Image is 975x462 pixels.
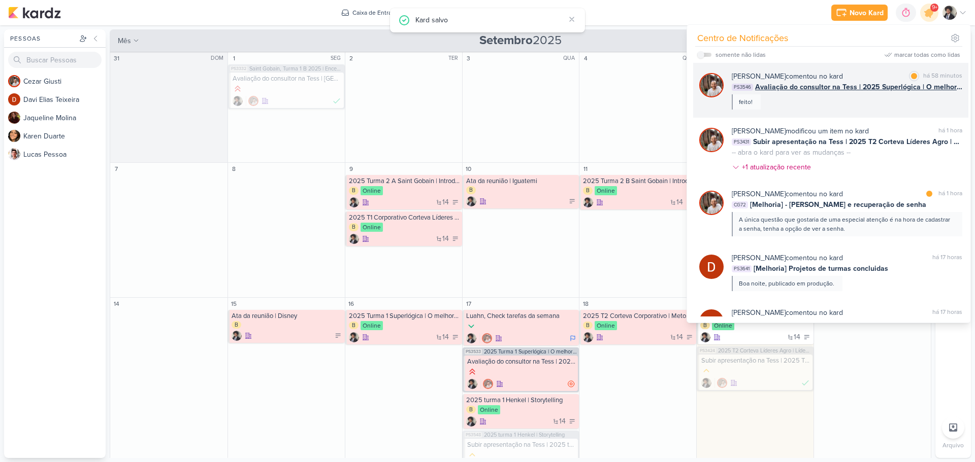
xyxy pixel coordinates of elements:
[232,321,241,329] div: B
[246,96,258,106] div: Colaboradores: Cezar Giusti
[466,186,476,194] div: B
[700,322,710,330] div: B
[346,299,356,309] div: 16
[595,321,617,330] div: Online
[248,96,258,106] img: Cezar Giusti
[8,112,20,124] img: Jaqueline Molina
[232,331,242,341] img: Pedro Luahn Simões
[580,53,591,63] div: 4
[233,84,243,94] div: Prioridade Alta
[676,199,683,206] span: 14
[718,348,811,353] span: 2025 T2 Corteva Líderes Agro | Líder Formador
[466,406,476,414] div: B
[732,253,843,263] div: comentou no kard
[466,416,476,427] img: Pedro Luahn Simões
[8,148,20,160] img: Lucas Pessoa
[349,197,359,207] div: Criador(a): Pedro Luahn Simões
[8,75,20,87] img: Cezar Giusti
[894,50,960,59] div: marcar todas como lidas
[467,441,576,449] div: Subir apresentação na Tess | 2025 turma 1 Henkel | Storytelling
[466,177,577,185] div: Ata da reunião | Iguatemi
[568,380,575,388] div: Em atraso
[349,332,359,342] div: Criador(a): Pedro Luahn Simões
[938,189,962,199] div: há 1 hora
[569,198,576,205] div: A Fazer
[583,312,694,320] div: 2025 T2 Corteva Corporativo | Metodologias Ágeis
[583,322,593,330] div: B
[563,54,578,62] div: QUA
[583,197,593,207] div: Criador(a): Pedro Luahn Simões
[483,379,493,389] img: Cezar Giusti
[732,72,786,81] b: [PERSON_NAME]
[465,349,482,354] span: PS3533
[467,367,477,377] div: Prioridade Alta
[229,164,239,174] div: 8
[484,432,565,438] span: 2025 turma 1 Henkel | Storytelling
[23,149,106,160] div: L u c a s P e s s o a
[932,253,962,263] div: há 17 horas
[732,138,751,146] span: PS3431
[742,162,813,172] div: +1 atualização recente
[699,348,716,353] span: PS3424
[938,126,962,136] div: há 1 hora
[349,322,359,330] div: B
[111,53,121,63] div: 31
[8,52,102,68] input: Buscar Pessoas
[479,32,562,49] span: 2025
[111,299,121,309] div: 14
[478,405,500,414] div: Online
[464,53,474,63] div: 3
[346,164,356,174] div: 9
[583,197,593,207] img: Pedro Luahn Simões
[233,96,243,106] img: Pedro Luahn Simões
[559,418,566,425] span: 14
[714,378,727,388] div: Colaboradores: Cezar Giusti
[569,418,576,425] div: A Fazer
[229,299,239,309] div: 15
[750,199,926,210] span: [Melhoria] - [PERSON_NAME] e recuperação de senha
[8,34,77,43] div: Pessoas
[349,177,460,185] div: 2025 Turma 2 A Saint Gobain | Introdução ao projeto de Estágio
[452,334,459,341] div: A Fazer
[699,255,724,279] img: Davi Elias Teixeira
[570,334,576,342] div: Em Andamento
[753,136,962,147] span: Subir apresentação na Tess | 2025 T2 Corteva Líderes Agro | Líder Formador
[583,332,593,342] div: Criador(a): Pedro Luahn Simões
[699,309,724,334] img: Davi Elias Teixeira
[349,187,359,195] div: B
[233,75,342,83] div: Avaliação do consultor na Tess | Saint Gobain, Turma 1 B 2025 | Encerramento
[686,334,693,341] div: A Fazer
[466,333,476,343] img: Pedro Luahn Simões
[699,73,724,97] img: Cezar Giusti
[467,450,477,460] div: Prioridade Média
[23,94,106,105] div: D a v i E l i a s T e i x e i r a
[699,128,724,152] img: Cezar Giusti
[442,199,449,206] span: 14
[583,177,694,185] div: 2025 Turma 2 B Saint Gobain | Introdução ao Projeto de estágio
[732,190,786,198] b: [PERSON_NAME]
[331,54,344,62] div: SEG
[699,191,724,215] img: Cezar Giusti
[23,76,106,87] div: C e z a r G i u s t i
[466,333,476,343] div: Criador(a): Pedro Luahn Simões
[467,358,576,366] div: Avaliação do consultor na Tess | 2025 Superlógica | O melhor do Conflito
[732,189,843,199] div: comentou no kard
[932,307,962,318] div: há 17 horas
[595,186,617,195] div: Online
[801,378,809,388] div: Finalizado
[712,321,734,330] div: Online
[676,334,683,341] span: 14
[942,441,964,450] p: Arquivo
[466,416,476,427] div: Criador(a): Pedro Luahn Simões
[484,349,577,354] span: 2025 Turma 1 Superlógica | O melhor do Conflito
[732,254,786,262] b: [PERSON_NAME]
[349,312,460,320] div: 2025 Turma 1 Superlógica | O melhor do Conflito
[335,332,342,339] div: A Fazer
[23,131,106,141] div: K a r e n D u a r t e
[580,299,591,309] div: 18
[349,197,359,207] img: Pedro Luahn Simões
[932,4,937,12] span: 9+
[732,307,843,318] div: comentou no kard
[232,312,343,320] div: Ata da reunião | Disney
[701,357,810,365] div: Subir apresentação na Tess | 2025 T2 Corteva Líderes Agro | Líder Formador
